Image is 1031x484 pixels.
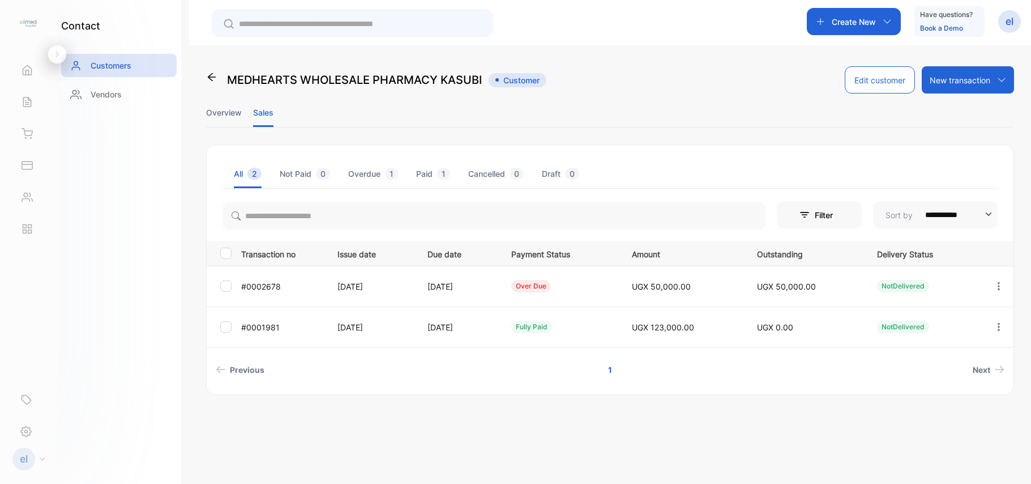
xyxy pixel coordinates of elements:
[832,16,876,28] p: Create New
[757,246,854,260] p: Outstanding
[206,98,242,127] li: Overview
[20,15,37,32] img: logo
[427,246,488,260] p: Due date
[542,159,579,188] li: Draft
[227,71,482,88] p: MEDHEARTS WHOLESALE PHARMACY KASUBI
[920,9,973,20] p: Have questions?
[807,8,901,35] button: Create New
[757,282,816,291] span: UGX 50,000.00
[930,74,990,86] p: New transaction
[489,73,546,87] span: Customer
[632,282,691,291] span: UGX 50,000.00
[230,364,264,376] span: Previous
[241,281,323,292] p: #0002678
[234,159,262,188] li: All
[468,159,524,188] li: Cancelled
[211,359,269,380] a: Previous page
[253,98,273,127] li: Sales
[385,168,398,180] span: 1
[565,168,579,180] span: 0
[337,246,405,260] p: Issue date
[427,281,488,292] p: [DATE]
[632,246,734,260] p: Amount
[877,280,929,292] div: NotDelivered
[241,321,323,333] p: #0001981
[20,452,28,466] p: el
[873,201,998,228] button: Sort by
[437,168,450,180] span: 1
[757,322,793,332] span: UGX 0.00
[877,321,929,333] div: NotDelivered
[845,66,915,94] button: Edit customer
[337,281,405,292] p: [DATE]
[920,24,963,32] a: Book a Demo
[241,246,323,260] p: Transaction no
[511,280,551,292] div: over due
[877,246,970,260] p: Delivery Status
[998,8,1021,35] button: el
[61,54,177,77] a: Customers
[247,168,262,180] span: 2
[632,322,694,332] span: UGX 123,000.00
[968,359,1009,380] a: Next page
[1006,14,1013,29] p: el
[61,18,100,33] h1: contact
[510,168,524,180] span: 0
[973,364,990,376] span: Next
[91,60,131,71] p: Customers
[983,436,1031,484] iframe: LiveChat chat widget
[427,321,488,333] p: [DATE]
[280,159,330,188] li: Not Paid
[61,83,177,106] a: Vendors
[337,321,405,333] p: [DATE]
[594,359,626,380] a: Page 1 is your current page
[91,88,122,100] p: Vendors
[316,168,330,180] span: 0
[885,209,913,221] p: Sort by
[348,159,398,188] li: Overdue
[511,246,608,260] p: Payment Status
[207,359,1013,380] ul: Pagination
[416,159,450,188] li: Paid
[511,321,552,333] div: fully paid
